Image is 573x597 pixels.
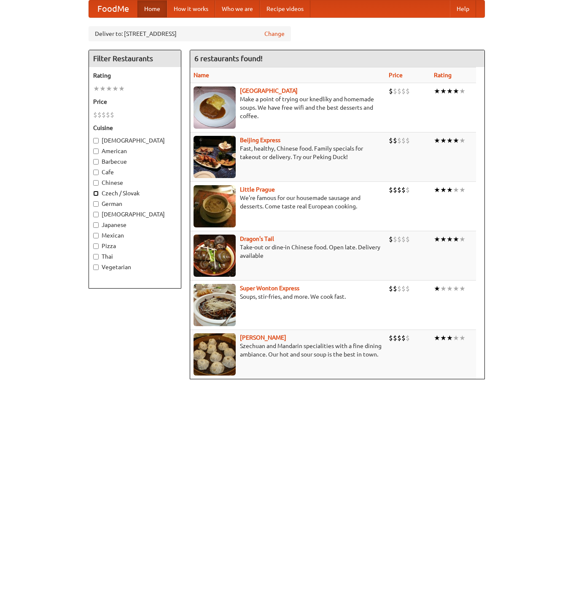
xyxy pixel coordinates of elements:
[137,0,167,17] a: Home
[240,87,298,94] a: [GEOGRAPHIC_DATA]
[194,86,236,129] img: czechpoint.jpg
[401,284,406,293] li: $
[89,50,181,67] h4: Filter Restaurants
[106,84,112,93] li: ★
[406,136,410,145] li: $
[401,86,406,96] li: $
[393,235,397,244] li: $
[401,235,406,244] li: $
[89,26,291,41] div: Deliver to: [STREET_ADDRESS]
[434,235,440,244] li: ★
[440,185,447,194] li: ★
[397,333,401,343] li: $
[447,86,453,96] li: ★
[118,84,125,93] li: ★
[93,84,100,93] li: ★
[194,284,236,326] img: superwonton.jpg
[264,30,285,38] a: Change
[194,95,382,120] p: Make a point of trying our knedlíky and homemade soups. We have free wifi and the best desserts a...
[389,333,393,343] li: $
[194,144,382,161] p: Fast, healthy, Chinese food. Family specials for takeout or delivery. Try our Peking Duck!
[100,84,106,93] li: ★
[393,284,397,293] li: $
[401,185,406,194] li: $
[459,86,465,96] li: ★
[167,0,215,17] a: How it works
[240,186,275,193] a: Little Prague
[447,185,453,194] li: ★
[453,333,459,343] li: ★
[194,72,209,78] a: Name
[93,136,177,145] label: [DEMOGRAPHIC_DATA]
[194,243,382,260] p: Take-out or dine-in Chinese food. Open late. Delivery available
[194,235,236,277] img: dragon.jpg
[406,86,410,96] li: $
[240,235,274,242] a: Dragon's Tail
[389,136,393,145] li: $
[397,86,401,96] li: $
[93,200,177,208] label: German
[447,136,453,145] li: ★
[397,284,401,293] li: $
[389,284,393,293] li: $
[406,235,410,244] li: $
[93,138,99,143] input: [DEMOGRAPHIC_DATA]
[93,159,99,165] input: Barbecue
[401,333,406,343] li: $
[194,333,236,375] img: shandong.jpg
[240,137,280,143] a: Beijing Express
[260,0,310,17] a: Recipe videos
[459,333,465,343] li: ★
[397,185,401,194] li: $
[102,110,106,119] li: $
[459,185,465,194] li: ★
[447,235,453,244] li: ★
[453,284,459,293] li: ★
[93,110,97,119] li: $
[93,189,177,197] label: Czech / Slovak
[110,110,114,119] li: $
[397,235,401,244] li: $
[440,86,447,96] li: ★
[194,54,263,62] ng-pluralize: 6 restaurants found!
[434,185,440,194] li: ★
[393,86,397,96] li: $
[194,342,382,359] p: Szechuan and Mandarin specialities with a fine dining ambiance. Our hot and sour soup is the best...
[393,136,397,145] li: $
[459,284,465,293] li: ★
[93,147,177,155] label: American
[93,231,177,240] label: Mexican
[389,72,403,78] a: Price
[434,333,440,343] li: ★
[112,84,118,93] li: ★
[93,71,177,80] h5: Rating
[434,136,440,145] li: ★
[453,86,459,96] li: ★
[434,72,452,78] a: Rating
[93,233,99,238] input: Mexican
[440,235,447,244] li: ★
[93,265,99,270] input: Vegetarian
[194,292,382,301] p: Soups, stir-fries, and more. We cook fast.
[450,0,476,17] a: Help
[93,97,177,106] h5: Price
[106,110,110,119] li: $
[240,285,299,292] a: Super Wonton Express
[459,136,465,145] li: ★
[397,136,401,145] li: $
[453,185,459,194] li: ★
[93,157,177,166] label: Barbecue
[389,185,393,194] li: $
[194,194,382,211] p: We're famous for our housemade sausage and desserts. Come taste real European cooking.
[459,235,465,244] li: ★
[440,284,447,293] li: ★
[93,221,177,229] label: Japanese
[393,333,397,343] li: $
[389,86,393,96] li: $
[93,210,177,219] label: [DEMOGRAPHIC_DATA]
